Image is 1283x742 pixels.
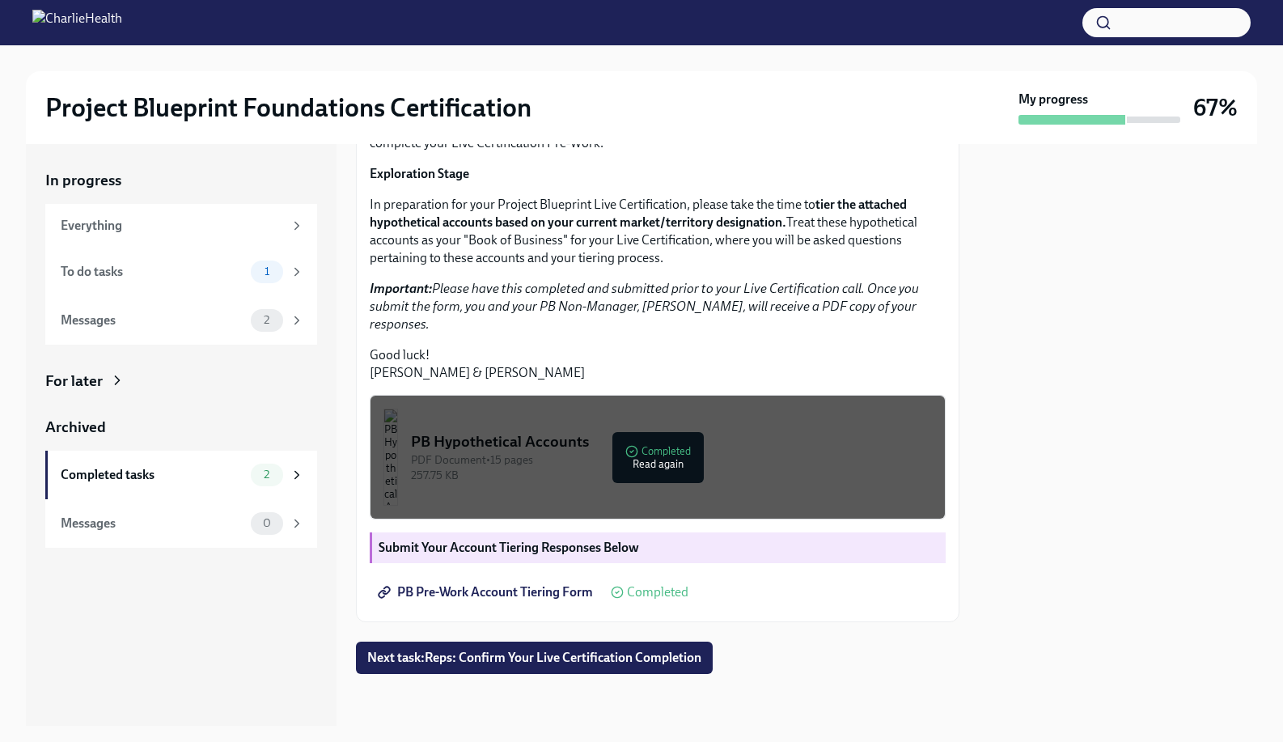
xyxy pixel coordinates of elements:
h2: Project Blueprint Foundations Certification [45,91,531,124]
a: PB Pre-Work Account Tiering Form [370,576,604,608]
strong: Important: [370,281,432,296]
a: To do tasks1 [45,248,317,296]
img: CharlieHealth [32,10,122,36]
span: 2 [254,469,279,481]
a: Archived [45,417,317,438]
p: Good luck! [PERSON_NAME] & [PERSON_NAME] [370,346,946,382]
a: Completed tasks2 [45,451,317,499]
a: Everything [45,204,317,248]
div: Messages [61,515,244,532]
span: Next task : Reps: Confirm Your Live Certification Completion [367,650,701,666]
div: For later [45,371,103,392]
div: To do tasks [61,263,244,281]
a: For later [45,371,317,392]
div: Completed tasks [61,466,244,484]
span: Completed [627,586,688,599]
a: In progress [45,170,317,191]
span: 1 [255,265,279,278]
a: Messages0 [45,499,317,548]
div: Messages [61,312,244,329]
strong: My progress [1018,91,1088,108]
span: 0 [253,517,281,529]
img: PB Hypothetical Accounts [383,409,398,506]
a: Messages2 [45,296,317,345]
div: 257.75 KB [411,468,932,483]
em: Please have this completed and submitted prior to your Live Certification call. Once you submit t... [370,281,919,332]
div: PDF Document • 15 pages [411,452,932,468]
button: Next task:Reps: Confirm Your Live Certification Completion [356,642,713,674]
p: In preparation for your Project Blueprint Live Certification, please take the time to Treat these... [370,196,946,267]
div: Everything [61,217,283,235]
div: PB Hypothetical Accounts [411,431,932,452]
span: 2 [254,314,279,326]
strong: Submit Your Account Tiering Responses Below [379,540,639,555]
h3: 67% [1193,93,1238,122]
strong: Exploration Stage [370,166,469,181]
button: PB Hypothetical AccountsPDF Document•15 pages257.75 KBCompletedRead again [370,395,946,519]
span: PB Pre-Work Account Tiering Form [381,584,593,600]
